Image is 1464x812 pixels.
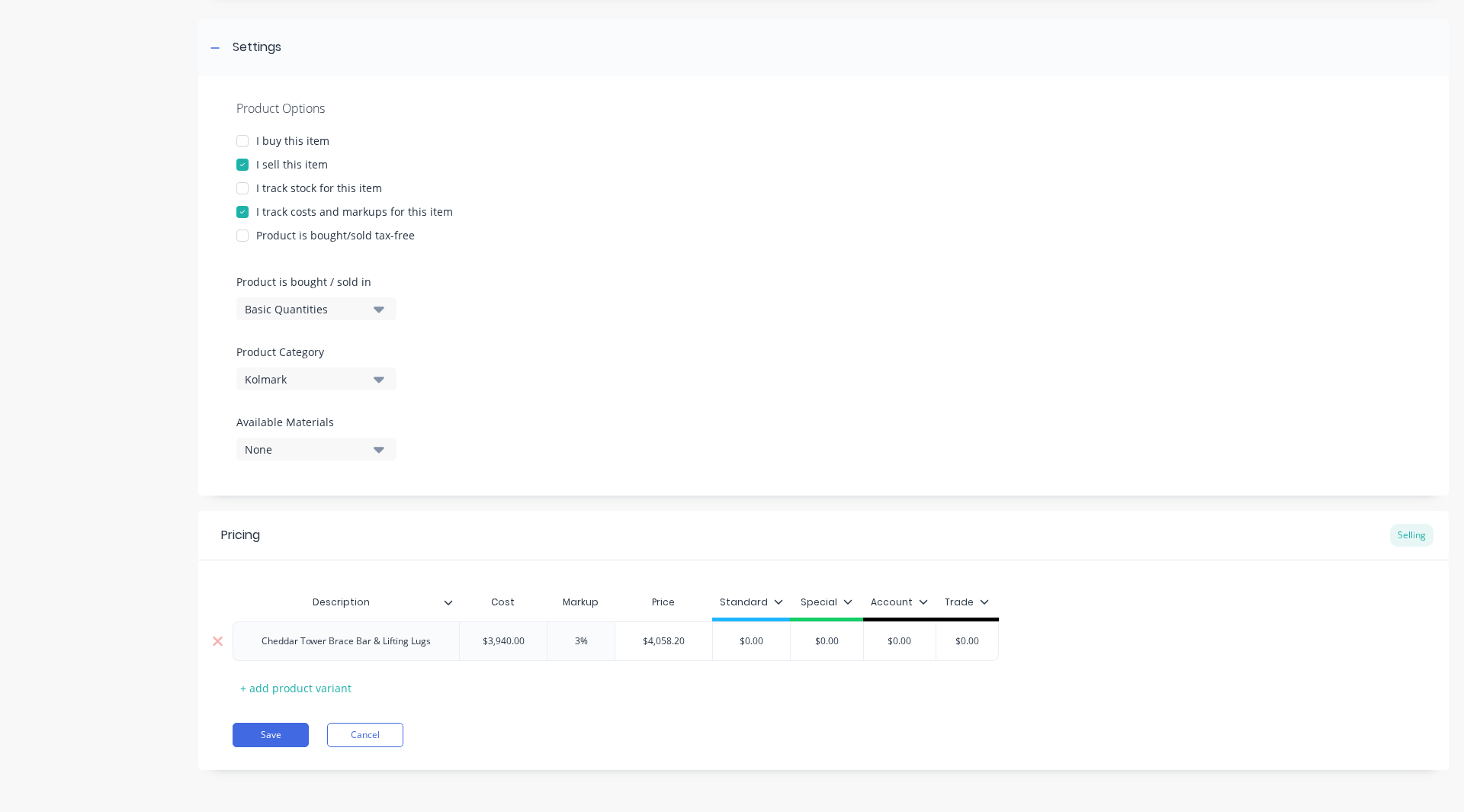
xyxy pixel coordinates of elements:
div: Cost [459,587,547,618]
div: Settings [233,38,281,57]
div: I track stock for this item [256,180,382,196]
div: Description [233,587,459,618]
div: Product is bought/sold tax-free [256,227,415,243]
div: $4,058.20 [615,622,712,660]
input: ? [543,634,619,648]
div: Pricing [221,526,260,544]
div: Standard [720,595,783,609]
div: I sell this item [256,156,328,172]
div: Basic Quantities [245,301,367,317]
label: Available Materials [236,414,396,430]
div: + add product variant [233,676,359,700]
div: Cheddar Tower Brace Bar & Lifting Lugs$3,940.00$4,058.20$0.00$0.00$0.00$0.00 [233,621,999,661]
div: $0.00 [929,622,1005,660]
button: None [236,438,396,461]
div: $0.00 [713,622,790,660]
button: Cancel [327,723,403,747]
div: Kolmark [245,371,367,387]
label: Product is bought / sold in [236,274,389,290]
div: I track costs and markups for this item [256,204,453,220]
div: Selling [1390,524,1433,547]
div: Product Options [236,99,1411,117]
button: Basic Quantities [236,297,396,320]
div: Special [801,595,852,609]
label: Product Category [236,344,389,360]
div: None [245,441,367,457]
div: $3,940.00 [460,622,547,660]
div: Cheddar Tower Brace Bar & Lifting Lugs [249,631,443,651]
button: Save [233,723,309,747]
div: Account [871,595,928,609]
button: Kolmark [236,367,396,390]
div: $0.00 [788,622,865,660]
div: Markup [547,587,615,618]
div: Trade [945,595,989,609]
div: Description [233,583,450,621]
div: $0.00 [862,622,938,660]
div: Price [615,587,712,618]
div: I buy this item [256,133,329,149]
